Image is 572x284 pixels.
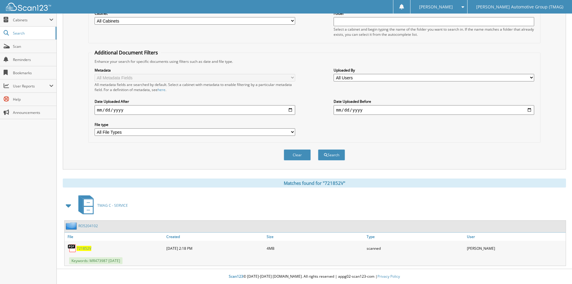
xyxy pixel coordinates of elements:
label: Uploaded By [334,68,534,73]
div: 4MB [265,242,365,254]
a: Size [265,233,365,241]
div: All metadata fields are searched by default. Select a cabinet with metadata to enable filtering b... [95,82,295,92]
span: Help [13,97,53,102]
button: Search [318,149,345,160]
div: © [DATE]-[DATE] [DOMAIN_NAME]. All rights reserved | appg02-scan123-com | [57,269,572,284]
div: Enhance your search for specific documents using filters such as date and file type. [92,59,537,64]
label: Metadata [95,68,295,73]
label: Date Uploaded After [95,99,295,104]
img: folder2.png [66,222,78,230]
div: [PERSON_NAME] [465,242,566,254]
div: [DATE] 2:18 PM [165,242,265,254]
span: Reminders [13,57,53,62]
a: RO5204102 [78,223,98,228]
span: Search [13,31,53,36]
a: File [65,233,165,241]
legend: Additional Document Filters [92,49,161,56]
div: scanned [365,242,465,254]
div: Matches found for "721852V" [63,179,566,188]
img: PDF.png [68,244,77,253]
span: Announcements [13,110,53,115]
button: Clear [284,149,311,160]
div: Select a cabinet and begin typing the name of the folder you want to search in. If the name match... [334,27,534,37]
a: Type [365,233,465,241]
span: Scan [13,44,53,49]
a: Privacy Policy [377,274,400,279]
a: 721852V [77,246,91,251]
span: [PERSON_NAME] [419,5,453,9]
label: File type [95,122,295,127]
span: Scan123 [229,274,243,279]
input: start [95,105,295,115]
iframe: Chat Widget [542,255,572,284]
span: Cabinets [13,17,49,23]
a: User [465,233,566,241]
span: TMAG C - SERVICE [97,203,128,208]
a: Created [165,233,265,241]
a: here [158,87,165,92]
label: Date Uploaded Before [334,99,534,104]
input: end [334,105,534,115]
a: TMAG C - SERVICE [75,194,128,217]
img: scan123-logo-white.svg [6,3,51,11]
span: [PERSON_NAME] Automotive Group (TMAG) [476,5,563,9]
span: Bookmarks [13,70,53,75]
span: Keywords: MR473987 [DATE] [69,257,123,264]
span: User Reports [13,84,49,89]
